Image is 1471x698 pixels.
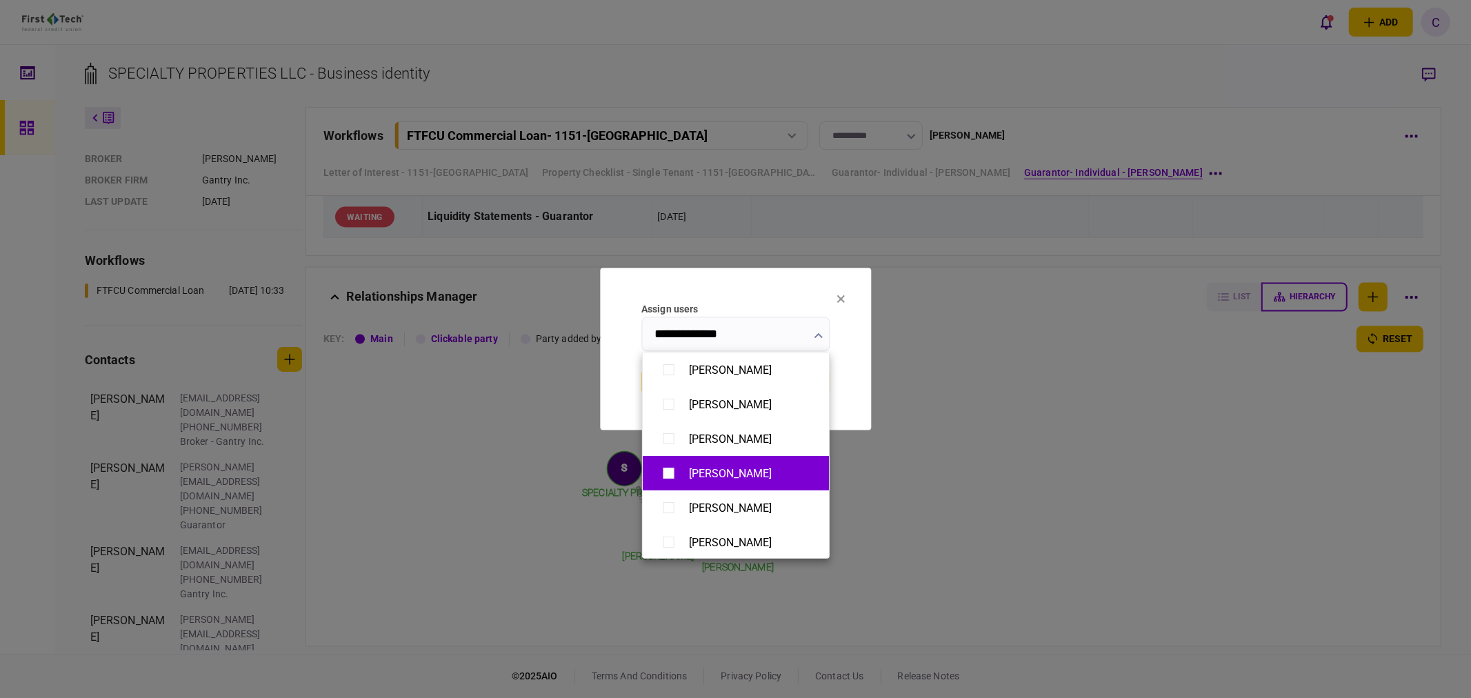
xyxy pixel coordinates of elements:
[689,467,772,480] div: [PERSON_NAME]
[657,461,815,486] button: [PERSON_NAME]
[689,432,772,446] div: [PERSON_NAME]
[657,427,815,451] button: [PERSON_NAME]
[689,363,772,377] div: [PERSON_NAME]
[657,358,815,382] button: [PERSON_NAME]
[657,496,815,520] button: [PERSON_NAME]
[689,398,772,411] div: [PERSON_NAME]
[689,501,772,515] div: [PERSON_NAME]
[657,392,815,417] button: [PERSON_NAME]
[657,530,815,555] button: [PERSON_NAME]
[689,536,772,549] div: [PERSON_NAME]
